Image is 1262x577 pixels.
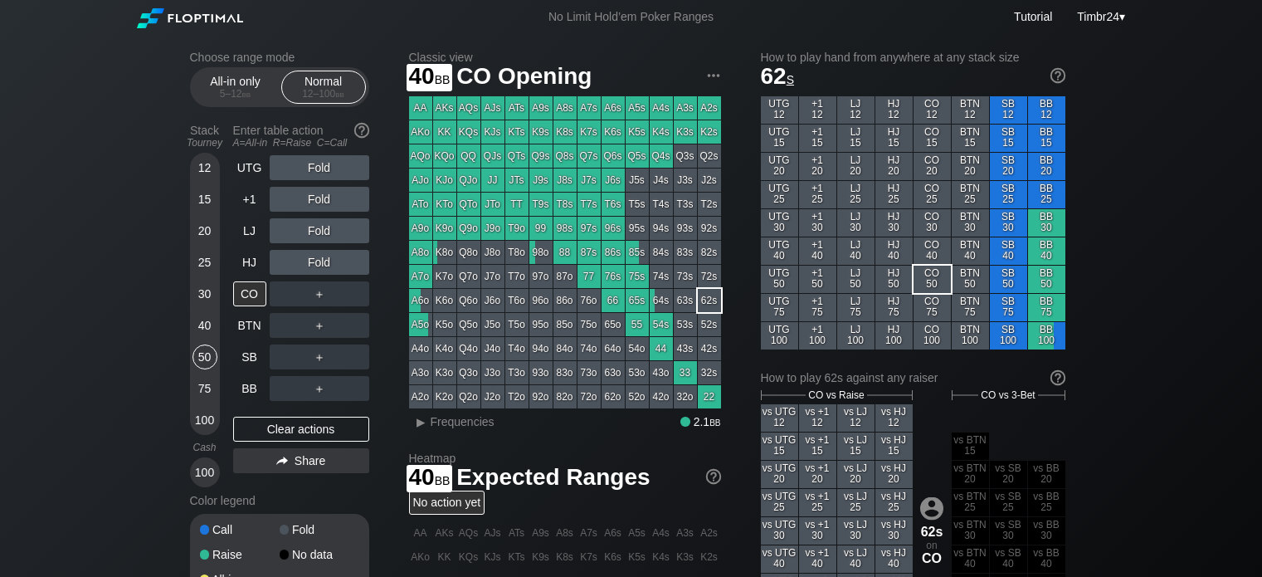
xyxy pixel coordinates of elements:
div: A2s [698,96,721,120]
div: SB 25 [990,181,1027,208]
div: T5o [505,313,529,336]
div: SB 15 [990,125,1027,152]
div: 86o [553,289,577,312]
div: Q9s [529,144,553,168]
div: SB 30 [990,209,1027,237]
div: SB 12 [990,96,1027,124]
h2: Classic view [409,51,721,64]
div: BB 15 [1028,125,1065,152]
div: Q3o [457,361,480,384]
div: T2s [698,193,721,216]
a: Tutorial [1014,10,1052,23]
div: 72s [698,265,721,288]
div: 55 [626,313,649,336]
div: HJ 30 [875,209,913,237]
div: 82o [553,385,577,408]
img: ellipsis.fd386fe8.svg [704,66,723,85]
div: BB 40 [1028,237,1065,265]
div: J5s [626,169,649,192]
div: How to play 62s against any raiser [761,371,1065,384]
div: 30 [192,281,217,306]
div: T8s [553,193,577,216]
div: LJ 20 [837,153,875,180]
div: QJo [457,169,480,192]
div: A7o [409,265,432,288]
div: K2s [698,120,721,144]
div: 95o [529,313,553,336]
div: 52o [626,385,649,408]
div: T5s [626,193,649,216]
div: 92s [698,217,721,240]
div: UTG 12 [761,96,798,124]
div: KJo [433,169,456,192]
div: 97o [529,265,553,288]
div: SB 50 [990,266,1027,293]
div: 75s [626,265,649,288]
div: J7s [577,169,601,192]
div: HJ 75 [875,294,913,321]
div: 73s [674,265,697,288]
div: T6s [602,193,625,216]
div: KJs [481,120,504,144]
div: HJ 20 [875,153,913,180]
div: K6o [433,289,456,312]
div: 82s [698,241,721,264]
div: LJ 75 [837,294,875,321]
div: +1 40 [799,237,836,265]
div: 94o [529,337,553,360]
div: AJs [481,96,504,120]
div: K3s [674,120,697,144]
div: BTN 40 [952,237,989,265]
div: BTN 30 [952,209,989,237]
div: BB 30 [1028,209,1065,237]
span: Timbr24 [1077,10,1119,23]
div: 76s [602,265,625,288]
span: 40 [407,64,453,91]
div: Q2o [457,385,480,408]
div: LJ 12 [837,96,875,124]
div: LJ 40 [837,237,875,265]
div: Q7s [577,144,601,168]
div: UTG 75 [761,294,798,321]
div: 15 [192,187,217,212]
div: Q5s [626,144,649,168]
div: 100 [192,408,217,433]
div: HJ 100 [875,322,913,350]
div: Fold [280,524,359,535]
div: JJ [481,169,504,192]
div: BB 12 [1028,96,1065,124]
div: A8o [409,241,432,264]
div: AQo [409,144,432,168]
div: 93o [529,361,553,384]
div: 100 [192,460,217,485]
div: 77 [577,265,601,288]
div: T4o [505,337,529,360]
div: K8o [433,241,456,264]
div: QQ [457,144,480,168]
div: AQs [457,96,480,120]
div: A9o [409,217,432,240]
div: 86s [602,241,625,264]
div: Q9o [457,217,480,240]
div: T8o [505,241,529,264]
div: 5 – 12 [201,88,270,100]
div: 42o [650,385,673,408]
div: CO 20 [914,153,951,180]
div: Normal [285,71,362,103]
div: LJ [233,218,266,243]
div: A5s [626,96,649,120]
div: J8o [481,241,504,264]
div: K9o [433,217,456,240]
div: LJ 100 [837,322,875,350]
div: +1 50 [799,266,836,293]
div: 52s [698,313,721,336]
div: 62s [698,289,721,312]
div: 98o [529,241,553,264]
div: J3s [674,169,697,192]
div: A8s [553,96,577,120]
div: Q6o [457,289,480,312]
div: CO 75 [914,294,951,321]
div: SB 20 [990,153,1027,180]
div: J4o [481,337,504,360]
div: 95s [626,217,649,240]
